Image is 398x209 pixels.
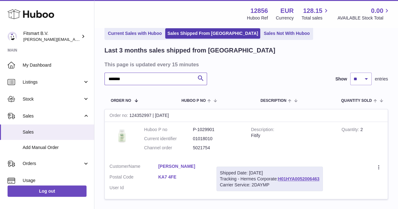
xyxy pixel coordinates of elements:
span: [PERSON_NAME][EMAIL_ADDRESS][DOMAIN_NAME] [23,37,126,42]
a: 0.00 AVAILABLE Stock Total [337,7,390,21]
span: Sales [23,113,83,119]
a: H01HYA0052006463 [278,176,319,181]
img: jonathan@leaderoo.com [8,32,17,41]
a: 128.15 Total sales [301,7,329,21]
span: Stock [23,96,83,102]
span: Sales [23,129,89,135]
span: Add Manual Order [23,145,89,151]
div: 124352997 | [DATE] [105,109,388,122]
span: entries [375,76,388,82]
a: Sales Shipped From [GEOGRAPHIC_DATA] [165,28,260,39]
span: Listings [23,79,83,85]
a: Sales Not With Huboo [261,28,312,39]
span: My Dashboard [23,62,89,68]
span: Order No [111,99,131,103]
h3: This page is updated every 15 minutes [104,61,386,68]
a: Log out [8,185,87,197]
dt: Channel order [144,145,193,151]
a: KA7 4FE [158,174,207,180]
h2: Last 3 months sales shipped from [GEOGRAPHIC_DATA] [104,46,275,55]
strong: Description [251,127,274,134]
a: [PERSON_NAME] [158,163,207,169]
td: 2 [337,122,388,159]
span: AVAILABLE Stock Total [337,15,390,21]
label: Show [335,76,347,82]
span: Usage [23,178,89,184]
span: Total sales [301,15,329,21]
div: Huboo Ref [247,15,268,21]
div: Currency [276,15,294,21]
span: Description [261,99,286,103]
span: Customer [109,164,129,169]
a: Current Sales with Huboo [106,28,164,39]
dt: User Id [109,185,158,191]
dt: Postal Code [109,174,158,182]
dt: Current identifier [144,136,193,142]
div: Fitify [251,133,332,139]
div: Shipped Date: [DATE] [220,170,319,176]
div: Fitsmart B.V. [23,30,80,42]
span: Huboo P no [182,99,206,103]
dt: Huboo P no [144,127,193,133]
span: 128.15 [303,7,322,15]
span: Quantity Sold [341,99,372,103]
span: 0.00 [371,7,383,15]
strong: Quantity [341,127,360,134]
strong: Order no [109,113,129,119]
div: Tracking - Hermes Corporate: [216,167,323,191]
span: Orders [23,161,83,167]
dd: 01018010 [193,136,242,142]
dd: P-1029901 [193,127,242,133]
strong: EUR [280,7,294,15]
img: 128561739542540.png [109,127,135,145]
div: Carrier Service: 2DAYMP [220,182,319,188]
dt: Name [109,163,158,171]
dd: 5021754 [193,145,242,151]
strong: 12856 [250,7,268,15]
